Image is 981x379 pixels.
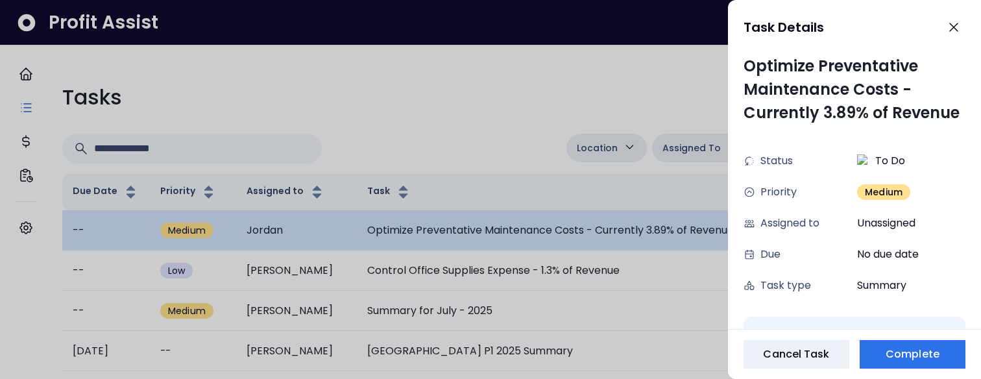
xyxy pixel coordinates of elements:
[860,340,965,369] button: Complete
[857,154,870,167] img: approved
[760,184,797,200] span: Priority
[857,278,906,293] span: Summary
[744,340,849,369] button: Cancel Task
[857,247,919,262] span: No due date
[865,186,902,199] span: Medium
[875,153,905,169] span: To Do
[857,215,915,231] span: Unassigned
[763,347,829,362] span: Cancel Task
[744,18,932,37] div: Task Details
[744,55,965,125] div: Optimize Preventative Maintenance Costs - Currently 3.89% of Revenue
[886,347,939,362] span: Complete
[760,153,793,169] span: Status
[760,278,811,293] span: Task type
[760,215,819,231] span: Assigned to
[760,247,781,262] span: Due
